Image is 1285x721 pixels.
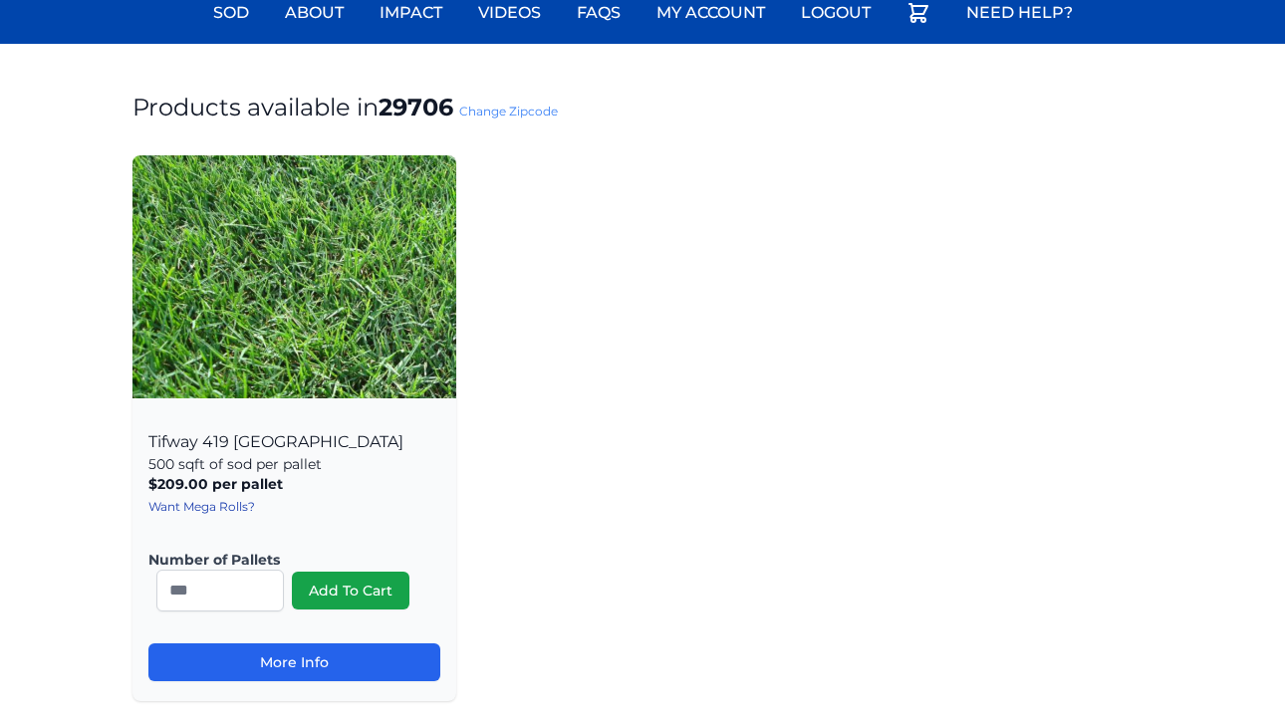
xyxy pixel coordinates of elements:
[132,155,456,398] img: Tifway 419 Bermuda Product Image
[132,92,1153,123] h1: Products available in
[148,550,424,570] label: Number of Pallets
[292,572,409,609] button: Add To Cart
[379,93,453,121] strong: 29706
[148,474,440,494] p: $209.00 per pallet
[148,454,440,474] p: 500 sqft of sod per pallet
[148,643,440,681] a: More Info
[459,104,558,119] a: Change Zipcode
[132,410,456,701] div: Tifway 419 [GEOGRAPHIC_DATA]
[148,499,255,514] a: Want Mega Rolls?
